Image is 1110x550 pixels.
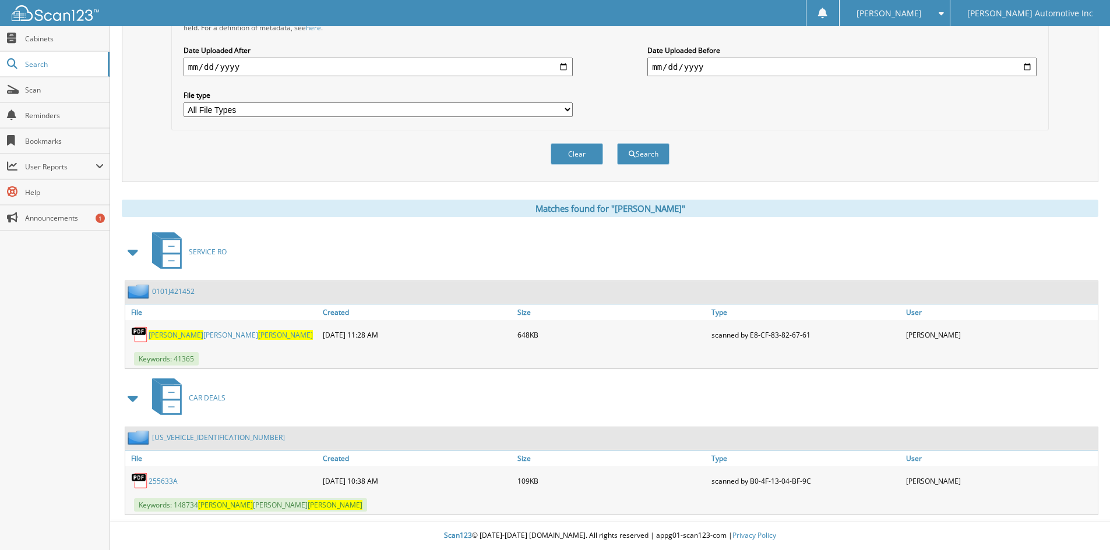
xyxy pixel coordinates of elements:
[320,469,515,492] div: [DATE] 10:38 AM
[903,450,1098,466] a: User
[189,393,225,403] span: CAR DEALS
[515,304,709,320] a: Size
[152,286,195,296] a: 0101J421452
[320,450,515,466] a: Created
[110,521,1110,550] div: © [DATE]-[DATE] [DOMAIN_NAME]. All rights reserved | appg01-scan123-com |
[149,476,178,486] a: 255633A
[647,58,1037,76] input: end
[149,330,203,340] span: [PERSON_NAME]
[149,330,313,340] a: [PERSON_NAME][PERSON_NAME][PERSON_NAME]
[709,469,903,492] div: scanned by B0-4F-13-04-BF-9C
[857,10,922,17] span: [PERSON_NAME]
[25,59,102,69] span: Search
[12,5,99,21] img: scan123-logo-white.svg
[320,304,515,320] a: Created
[551,143,603,165] button: Clear
[189,247,227,257] span: SERVICE RO
[903,304,1098,320] a: User
[444,530,472,540] span: Scan123
[903,469,1098,492] div: [PERSON_NAME]
[131,472,149,489] img: PDF.png
[709,450,903,466] a: Type
[515,323,709,346] div: 648KB
[967,10,1093,17] span: [PERSON_NAME] Automotive Inc
[617,143,669,165] button: Search
[125,304,320,320] a: File
[515,450,709,466] a: Size
[184,90,573,100] label: File type
[709,323,903,346] div: scanned by E8-CF-83-82-67-61
[128,430,152,445] img: folder2.png
[732,530,776,540] a: Privacy Policy
[25,162,96,172] span: User Reports
[25,213,104,223] span: Announcements
[258,330,313,340] span: [PERSON_NAME]
[308,500,362,510] span: [PERSON_NAME]
[903,323,1098,346] div: [PERSON_NAME]
[184,45,573,55] label: Date Uploaded After
[152,432,285,442] a: [US_VEHICLE_IDENTIFICATION_NUMBER]
[128,284,152,299] img: folder2.png
[709,304,903,320] a: Type
[145,229,227,275] a: SERVICE RO
[122,200,1098,217] div: Matches found for "[PERSON_NAME]"
[25,136,104,146] span: Bookmarks
[25,85,104,95] span: Scan
[184,58,573,76] input: start
[25,111,104,120] span: Reminders
[125,450,320,466] a: File
[96,214,105,223] div: 1
[145,375,225,421] a: CAR DEALS
[306,23,321,33] a: here
[515,469,709,492] div: 109KB
[320,323,515,346] div: [DATE] 11:28 AM
[131,326,149,343] img: PDF.png
[198,500,253,510] span: [PERSON_NAME]
[25,34,104,44] span: Cabinets
[134,352,199,366] span: Keywords: 41365
[647,45,1037,55] label: Date Uploaded Before
[134,498,367,512] span: Keywords: 148734 [PERSON_NAME]
[25,187,104,197] span: Help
